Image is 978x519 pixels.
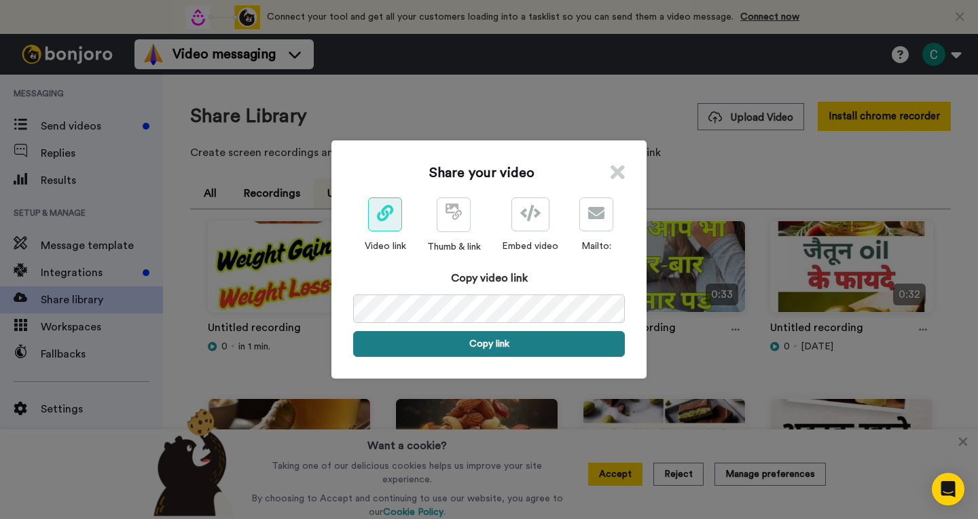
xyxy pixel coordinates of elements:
div: Copy video link [353,270,625,286]
div: Mailto: [579,239,613,253]
div: Thumb & link [427,240,481,254]
div: Embed video [502,239,558,253]
h1: Share your video [429,164,535,182]
button: Copy link [353,331,625,357]
div: Video link [365,239,406,253]
div: Open Intercom Messenger [932,473,964,505]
